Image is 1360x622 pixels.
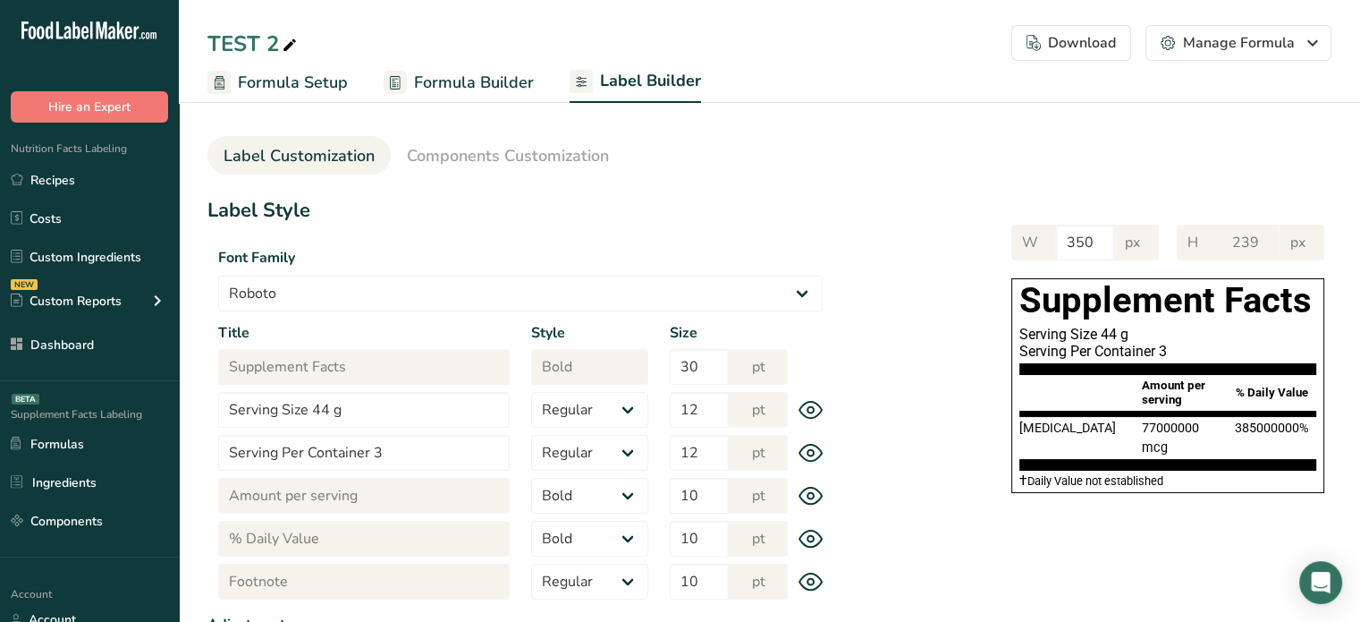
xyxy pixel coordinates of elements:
div: Open Intercom Messenger [1299,561,1342,604]
label: Title [218,322,510,344]
label: Font Family [218,247,823,268]
input: 10 [670,478,729,514]
input: 10 [670,564,729,600]
span: Components Customization [407,144,609,168]
div: NEW [11,279,38,290]
span: % Daily Value [1236,386,1308,399]
span: Amount per serving [1142,379,1205,406]
h1: Label Style [207,196,833,226]
span: Label Builder [600,69,701,93]
section: Daily Value not established [1019,471,1316,491]
div: Serving Per Container 3 [1019,343,1316,360]
div: Custom Reports [11,292,122,311]
span: † [1019,473,1027,489]
div: BETA [12,394,39,405]
span: Formula Builder [414,71,534,95]
button: Manage Formula [1145,25,1331,61]
span: [MEDICAL_DATA] [1019,421,1116,436]
a: Label Builder [570,61,701,104]
button: Download [1011,25,1131,61]
div: Download [1026,32,1116,54]
h1: Supplement Facts [1019,279,1316,322]
a: Formula Builder [384,63,534,103]
label: Style [531,322,648,344]
input: 30 [670,349,729,385]
a: Formula Setup [207,63,348,103]
input: 10 [670,521,729,557]
div: Manage Formula [1161,32,1316,54]
span: 77000000 mcg [1142,421,1199,456]
span: Label Customization [224,144,375,168]
span: 385000000% [1235,421,1309,436]
span: Formula Setup [238,71,348,95]
input: Serving Per Container 3 [218,435,510,471]
button: Hire an Expert [11,91,168,123]
div: TEST 2 [207,28,300,60]
input: 12 [670,435,729,471]
label: Size [670,322,787,344]
input: 12 [670,392,729,428]
div: Serving Size 44 g [1019,326,1316,343]
input: Serving Size 44 g [218,392,510,428]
